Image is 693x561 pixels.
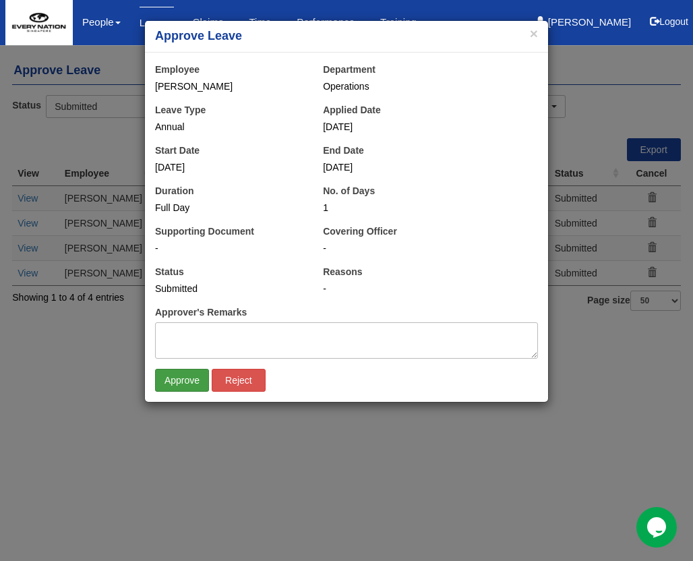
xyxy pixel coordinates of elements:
label: End Date [323,144,364,157]
div: [PERSON_NAME] [155,80,303,93]
label: Employee [155,63,200,76]
label: Applied Date [323,103,381,117]
label: Reasons [323,265,362,278]
label: Status [155,265,184,278]
label: Covering Officer [323,225,397,238]
div: - [323,241,538,255]
label: Department [323,63,375,76]
b: Approve Leave [155,29,242,42]
div: [DATE] [155,160,303,174]
div: Full Day [155,201,303,214]
div: Submitted [155,282,303,295]
div: [DATE] [323,160,471,174]
iframe: chat widget [636,507,680,548]
div: - [323,282,538,295]
label: Leave Type [155,103,206,117]
div: Operations [323,80,538,93]
button: × [530,26,538,40]
div: 1 [323,201,471,214]
label: Supporting Document [155,225,254,238]
div: [DATE] [323,120,471,134]
input: Approve [155,369,209,392]
div: - [155,241,303,255]
label: Duration [155,184,194,198]
label: Approver's Remarks [155,305,247,319]
label: Start Date [155,144,200,157]
label: No. of Days [323,184,375,198]
div: Annual [155,120,303,134]
input: Reject [212,369,266,392]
